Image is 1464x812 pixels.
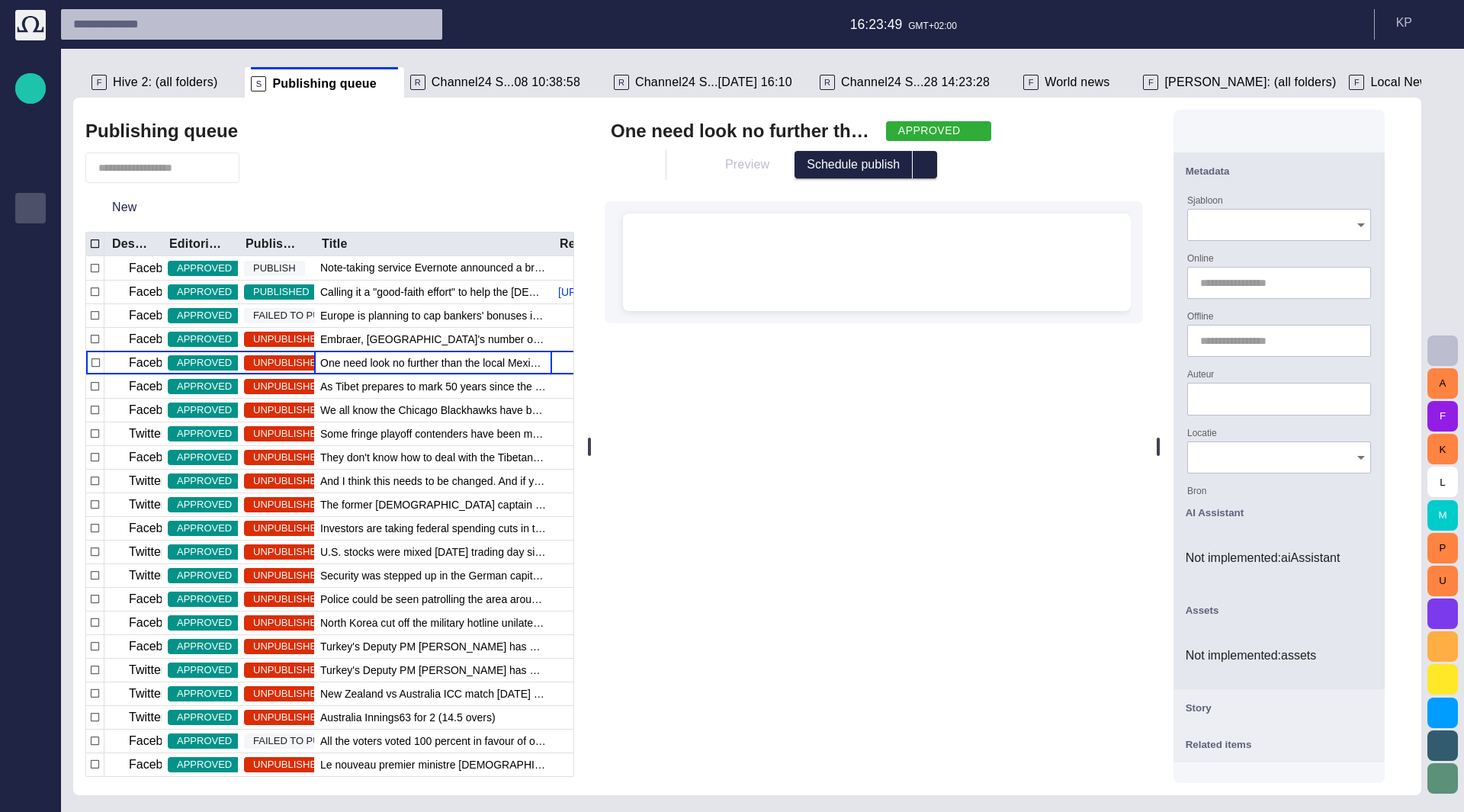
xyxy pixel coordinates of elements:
span: Publishing queue [21,199,40,217]
p: Facebook [129,377,182,396]
p: Twitter [129,543,165,561]
span: Some fringe playoff contenders have been making some moves lately, finding their groove in the se... [320,426,546,441]
span: They don't know how to deal with the Tibetan issue. And I think this shows completed failure of C... [320,450,546,465]
p: Facebook [129,401,182,419]
label: Auteur [1187,368,1214,381]
span: Local News [1370,75,1435,90]
span: UNPUBLISHED [244,473,332,489]
label: Bron [1187,484,1206,497]
span: My OctopusX [21,351,40,370]
button: Story [1173,689,1385,726]
div: Media [15,223,46,254]
span: PUBLISH [244,261,305,276]
div: [URL][DOMAIN_NAME] [15,437,46,467]
p: AI Assistant [21,473,40,489]
p: Facebook [129,732,182,750]
span: FAILED TO PUBLISH [244,733,358,749]
span: APPROVED [168,261,241,276]
p: Twitter [129,708,165,727]
span: APPROVED [168,733,241,749]
span: UNPUBLISHED [244,355,332,371]
button: select publish option [913,151,937,178]
span: UNPUBLISHED [244,757,332,772]
span: Investors are taking federal spending cuts in the United States in stride. [320,521,546,536]
span: UNPUBLISHED [244,686,332,701]
span: UNPUBLISHED [244,615,332,631]
div: RemoteLink [560,236,631,252]
p: Facebook [129,307,182,325]
button: U [1427,566,1458,596]
span: New Zealand vs Australia ICC match today at 1030 [320,686,546,701]
span: Calling it a "good-faith effort" to help the Egyptian people, U.S. Secretary of State John Kerry ... [320,284,546,300]
span: And I think this needs to be changed. And if you want to solve the dsajfsadl jflkdsa [320,473,546,489]
span: Hive 2: (all folders) [113,75,217,90]
button: F [1427,401,1458,432]
span: APPROVED [168,497,241,512]
span: Channel24 S...08 10:38:58 [432,75,580,90]
p: My OctopusX [21,351,40,367]
div: FHive 2: (all folders) [85,67,245,98]
p: Media [21,229,40,245]
span: UNPUBLISHED [244,663,332,678]
span: Turkey's Deputy PM Bulent Arinc has apologised to protesters injured in demonstrations opposing t... [320,639,546,654]
span: [PERSON_NAME]'s media (playout) [21,321,40,339]
div: Destination [112,236,149,252]
p: Administration [21,260,40,275]
span: APPROVED [168,757,241,772]
p: Facebook [129,448,182,467]
p: F [1349,75,1364,90]
span: UNPUBLISHED [244,521,332,536]
p: Facebook [129,330,182,348]
span: APPROVED [168,355,241,371]
div: Octopus [15,498,46,528]
span: UNPUBLISHED [244,568,332,583]
span: Social Media [21,382,40,400]
p: Facebook [129,354,182,372]
button: Metadata [1173,152,1385,189]
button: Schedule publish [795,151,913,178]
span: Assets [1186,605,1219,616]
span: APPROVED [168,332,241,347]
span: Turkey's Deputy PM Bulent Arinc has apologised to protesters injured [320,663,546,678]
span: Australia Innings63 for 2 (14.5 overs) [320,710,496,725]
p: F [91,75,107,90]
button: New [85,194,164,221]
span: UNPUBLISHED [244,639,332,654]
span: U.S. stocks were mixed Monday, the first trading day since the so-called sequester went into effe... [320,544,546,560]
div: Publishing queue [15,193,46,223]
span: [URL][DOMAIN_NAME] [21,443,40,461]
button: Related items [1173,726,1385,762]
span: APPROVED [168,403,241,418]
p: Facebook [129,756,182,774]
div: Media-test with filter [15,284,46,315]
p: K P [1396,14,1412,32]
button: KP [1384,9,1455,37]
span: APPROVED [168,568,241,583]
label: Locatie [1187,426,1217,439]
button: A [1427,368,1458,399]
label: Online [1187,252,1214,265]
label: Offline [1187,310,1213,323]
p: Twitter [129,472,165,490]
span: Police could be seen patrolling the area around the German chancellory and sadpksajdlkcjsal [320,592,546,607]
div: FLocal News [1343,67,1462,98]
div: RChannel24 S...08 10:38:58 [404,67,608,98]
p: S [251,76,266,91]
span: We all know the Chicago Blackhawks have been soaring this season in the NHL, but what about the p... [320,403,546,418]
button: APPROVED [886,121,991,141]
button: P [1427,533,1458,563]
span: UNPUBLISHED [244,497,332,512]
span: As Tibet prepares to mark 50 years since the Dalai Lama fled [320,379,546,394]
div: FWorld news [1017,67,1137,98]
span: UNPUBLISHED [244,426,332,441]
p: Not implemented: aiAssistant [1186,549,1372,567]
span: APPROVED [168,615,241,631]
span: All the voters voted 100 percent in favour of our great lead [320,733,546,749]
div: SPublishing queue [245,67,403,98]
p: Twitter [129,566,165,585]
p: Facebook [129,259,182,278]
div: Publishing status [246,236,302,252]
p: R [614,75,629,90]
span: One need look no further than the local Mexican stand to find a soggy taco or the corner delivery... [320,355,546,371]
span: APPROVED [168,521,241,536]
